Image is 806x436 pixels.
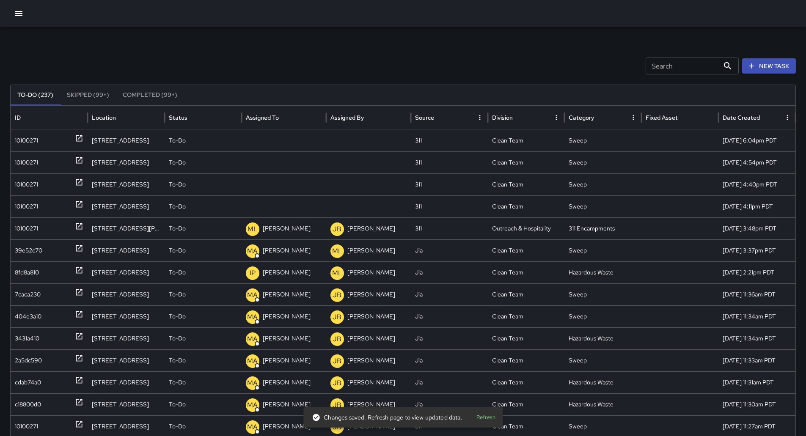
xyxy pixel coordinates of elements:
[15,218,38,239] div: 10100271
[92,114,116,121] div: Location
[488,261,565,283] div: Clean Team
[347,240,395,261] p: [PERSON_NAME]
[333,334,341,344] p: JB
[488,239,565,261] div: Clean Team
[15,328,39,349] div: 3431a410
[263,350,311,371] p: [PERSON_NAME]
[263,218,311,239] p: [PERSON_NAME]
[88,151,165,173] div: 1236 Market Street
[15,262,39,283] div: 8fd8a810
[15,152,38,173] div: 10100271
[474,112,486,123] button: Source column menu
[488,349,565,371] div: Clean Team
[347,262,395,283] p: [PERSON_NAME]
[347,350,395,371] p: [PERSON_NAME]
[347,372,395,393] p: [PERSON_NAME]
[564,283,641,305] div: Sweep
[488,217,565,239] div: Outreach & Hospitality
[718,217,795,239] div: 10/1/2025, 3:48pm PDT
[411,393,488,415] div: Jia
[332,268,342,278] p: ML
[88,327,165,349] div: 83 6th Street
[488,129,565,151] div: Clean Team
[88,393,165,415] div: 953 Mission Street
[646,114,678,121] div: Fixed Asset
[564,129,641,151] div: Sweep
[247,378,258,388] p: MA
[333,356,341,366] p: JB
[564,305,641,327] div: Sweep
[15,114,21,121] div: ID
[488,195,565,217] div: Clean Team
[88,283,165,305] div: 37 6th Street
[411,327,488,349] div: Jia
[15,196,38,217] div: 10100271
[411,371,488,393] div: Jia
[781,112,793,123] button: Date Created column menu
[248,224,258,234] p: ML
[718,349,795,371] div: 10/1/2025, 11:33am PDT
[411,261,488,283] div: Jia
[312,410,462,425] div: Changes saved. Refresh page to view updated data.
[246,114,279,121] div: Assigned To
[15,240,42,261] div: 39e52c70
[263,328,311,349] p: [PERSON_NAME]
[88,349,165,371] div: 83 6th Street
[472,411,499,424] button: Refresh
[564,195,641,217] div: Sweep
[15,394,41,415] div: c18800d0
[247,356,258,366] p: MA
[347,284,395,305] p: [PERSON_NAME]
[169,284,186,305] p: To-Do
[263,394,311,415] p: [PERSON_NAME]
[15,284,41,305] div: 7caca230
[347,328,395,349] p: [PERSON_NAME]
[88,239,165,261] div: 1098a Market Street
[564,173,641,195] div: Sweep
[247,246,258,256] p: MA
[15,350,42,371] div: 2a5dc590
[169,196,186,217] p: To-Do
[169,152,186,173] p: To-Do
[488,283,565,305] div: Clean Team
[718,239,795,261] div: 10/1/2025, 3:37pm PDT
[718,327,795,349] div: 10/1/2025, 11:34am PDT
[564,217,641,239] div: 311 Encampments
[564,239,641,261] div: Sweep
[169,394,186,415] p: To-Do
[564,349,641,371] div: Sweep
[247,334,258,344] p: MA
[333,378,341,388] p: JB
[347,306,395,327] p: [PERSON_NAME]
[88,261,165,283] div: 160 6th Street
[718,261,795,283] div: 10/1/2025, 2:21pm PDT
[116,85,184,105] button: Completed (99+)
[169,262,186,283] p: To-Do
[88,173,165,195] div: 1218 Market Street
[15,174,38,195] div: 10100271
[718,195,795,217] div: 10/1/2025, 4:11pm PDT
[263,306,311,327] p: [PERSON_NAME]
[723,114,760,121] div: Date Created
[718,393,795,415] div: 10/1/2025, 11:30am PDT
[88,371,165,393] div: 953 Mission Street
[247,312,258,322] p: MA
[330,114,364,121] div: Assigned By
[415,114,434,121] div: Source
[15,372,41,393] div: cdab74a0
[169,130,186,151] p: To-Do
[263,240,311,261] p: [PERSON_NAME]
[15,130,38,151] div: 10100271
[564,261,641,283] div: Hazardous Waste
[88,129,165,151] div: 93 10th Street
[411,305,488,327] div: Jia
[169,328,186,349] p: To-Do
[488,393,565,415] div: Clean Team
[564,327,641,349] div: Hazardous Waste
[488,327,565,349] div: Clean Team
[60,85,116,105] button: Skipped (99+)
[247,400,258,410] p: MA
[250,268,256,278] p: IP
[263,372,311,393] p: [PERSON_NAME]
[333,224,341,234] p: JB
